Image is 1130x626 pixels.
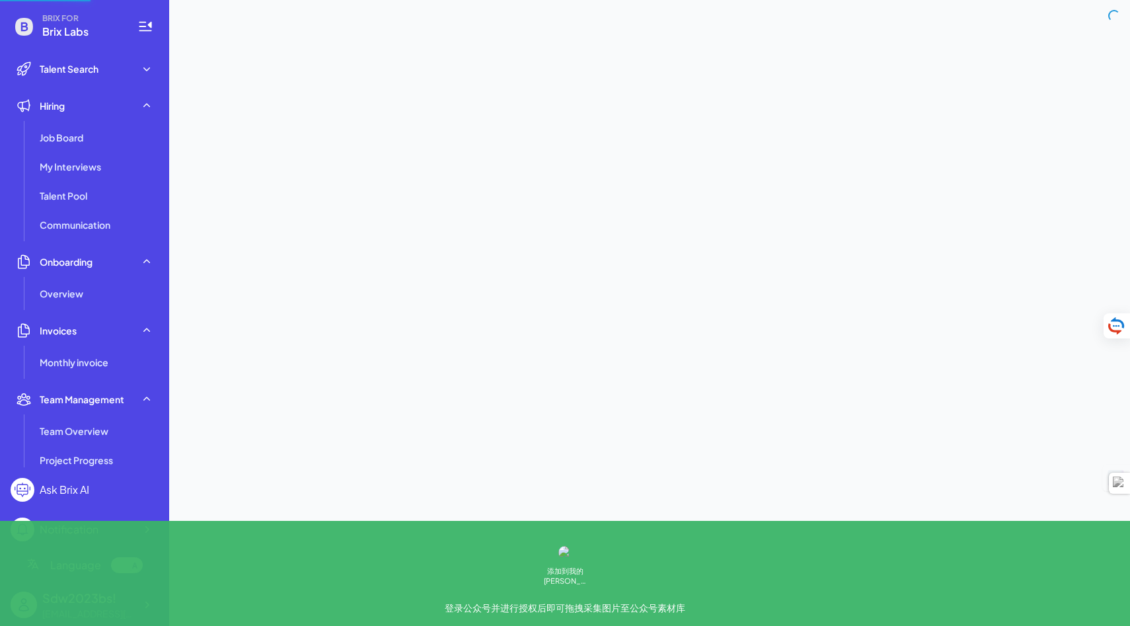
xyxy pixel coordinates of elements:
span: Onboarding [40,255,93,268]
span: Brix Labs [42,24,122,40]
span: Team Overview [40,424,108,438]
span: Overview [40,287,83,300]
span: Project Progress [40,453,113,467]
div: Ask Brix AI [40,482,89,498]
span: Monthly invoice [40,356,108,369]
span: Communication [40,218,110,231]
span: Invoices [40,324,77,337]
span: My Interviews [40,160,101,173]
span: Team Management [40,393,124,406]
span: Talent Search [40,62,98,75]
span: Talent Pool [40,189,87,202]
span: Job Board [40,131,83,144]
span: Hiring [40,99,65,112]
span: BRIX FOR [42,13,122,24]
